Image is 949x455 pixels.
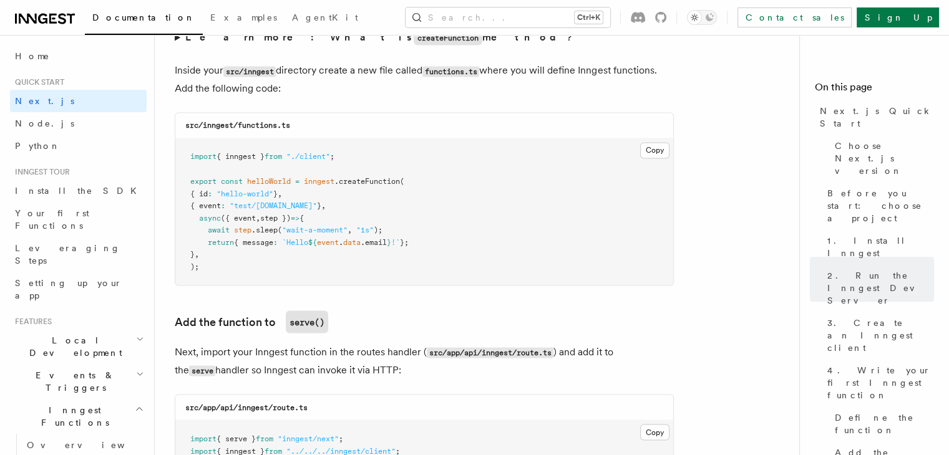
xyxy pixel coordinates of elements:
span: ); [190,262,199,271]
kbd: Ctrl+K [575,11,603,24]
span: 1. Install Inngest [827,234,934,259]
span: 3. Create an Inngest client [827,317,934,354]
span: Next.js Quick Start [820,105,934,130]
span: Your first Functions [15,208,89,231]
span: , [195,249,199,258]
span: } [317,201,321,209]
span: ); [374,225,382,234]
a: Next.js [10,90,147,112]
span: import [190,446,217,455]
span: from [265,446,282,455]
a: 4. Write your first Inngest function [822,359,934,406]
span: from [265,152,282,161]
span: Node.js [15,118,74,128]
a: Node.js [10,112,147,135]
button: Events & Triggers [10,364,147,399]
span: : [273,237,278,246]
span: = [295,176,299,185]
a: Define the function [830,406,934,441]
span: .sleep [251,225,278,234]
span: Python [15,141,61,151]
a: Install the SDK [10,180,147,202]
span: Local Development [10,334,136,359]
span: .email [361,237,387,246]
a: 3. Create an Inngest client [822,312,934,359]
a: Python [10,135,147,157]
p: Next, import your Inngest function in the routes handler ( ) and add it to the handler so Inngest... [175,343,674,379]
span: `Hello [282,237,308,246]
a: 2. Run the Inngest Dev Server [822,264,934,312]
span: "wait-a-moment" [282,225,348,234]
a: Add the function toserve() [175,310,328,333]
span: Overview [27,440,155,450]
span: Install the SDK [15,186,144,196]
span: AgentKit [292,12,358,22]
span: . [339,237,343,246]
code: src/inngest/functions.ts [185,121,290,130]
a: AgentKit [285,4,366,34]
span: "../../../inngest/client" [286,446,396,455]
span: Inngest Functions [10,404,135,429]
a: Documentation [85,4,203,35]
span: Home [15,50,50,62]
span: , [348,225,352,234]
span: Leveraging Steps [15,243,120,266]
a: Home [10,45,147,67]
span: , [278,189,282,198]
a: Sign Up [857,7,939,27]
span: const [221,176,243,185]
span: inngest [304,176,334,185]
code: createFunction [414,31,482,45]
span: !` [391,237,400,246]
span: : [208,189,212,198]
span: Setting up your app [15,278,122,300]
span: }; [400,237,409,246]
span: { [299,213,304,222]
span: Before you start: choose a project [827,187,934,224]
code: functions.ts [422,66,479,77]
span: ; [330,152,334,161]
span: ({ event [221,213,256,222]
button: Copy [640,424,669,440]
span: 4. Write your first Inngest function [827,364,934,401]
span: { event [190,201,221,209]
strong: Learn more: What is method? [185,31,575,43]
span: { id [190,189,208,198]
span: } [190,249,195,258]
button: Toggle dark mode [687,10,717,25]
a: Examples [203,4,285,34]
span: { serve } [217,434,256,443]
a: Choose Next.js version [830,135,934,182]
button: Local Development [10,329,147,364]
span: } [387,237,391,246]
span: helloWorld [247,176,291,185]
span: ${ [308,237,317,246]
span: "hello-world" [217,189,273,198]
button: Search...Ctrl+K [406,7,610,27]
span: , [321,201,326,209]
span: import [190,152,217,161]
span: .createFunction [334,176,400,185]
span: Define the function [835,411,934,436]
span: ; [396,446,400,455]
a: Leveraging Steps [10,237,147,272]
span: return [208,237,234,246]
span: { message [234,237,273,246]
span: from [256,434,273,443]
code: serve [189,365,215,376]
code: src/app/api/inngest/route.ts [427,347,553,358]
span: Events & Triggers [10,369,136,394]
span: Features [10,317,52,327]
button: Inngest Functions [10,399,147,434]
span: data [343,237,361,246]
a: 1. Install Inngest [822,229,934,264]
code: src/app/api/inngest/route.ts [185,403,308,411]
span: "test/[DOMAIN_NAME]" [230,201,317,209]
span: } [273,189,278,198]
span: async [199,213,221,222]
span: step }) [260,213,291,222]
a: Your first Functions [10,202,147,237]
span: ; [339,434,343,443]
span: , [256,213,260,222]
h4: On this page [815,80,934,100]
